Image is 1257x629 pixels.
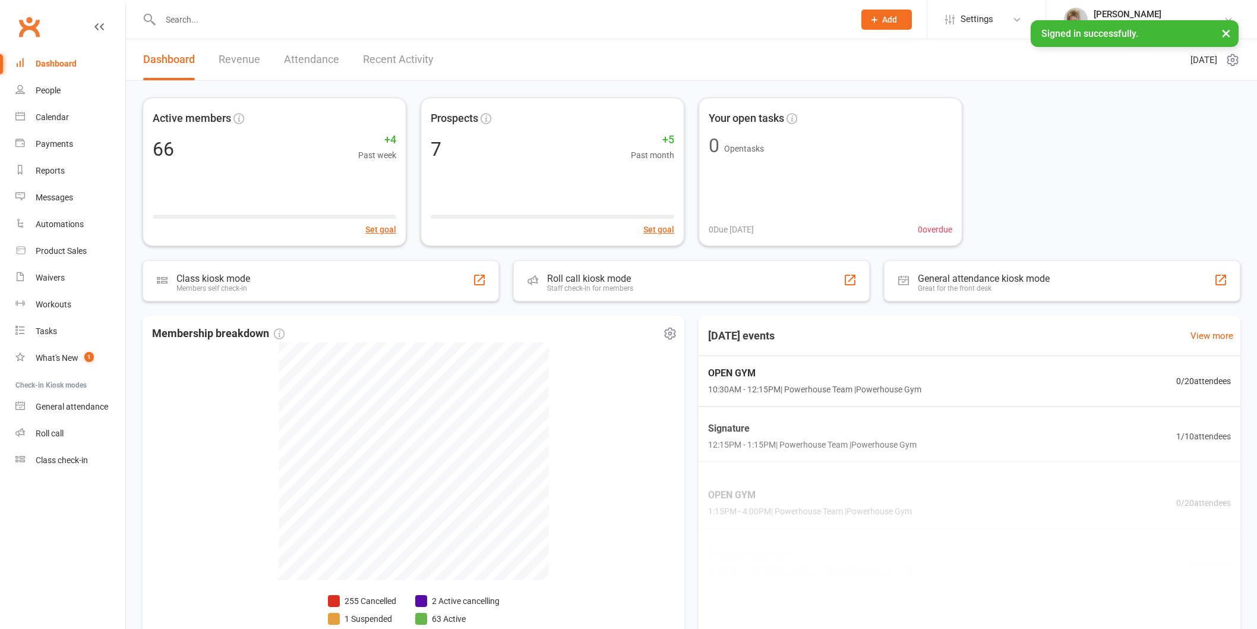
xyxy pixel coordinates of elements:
[631,131,674,149] span: +5
[284,39,339,80] a: Attendance
[882,15,897,24] span: Add
[708,366,921,381] span: OPEN GYM
[176,273,250,284] div: Class kiosk mode
[15,211,125,238] a: Automations
[36,59,77,68] div: Dashboard
[328,612,396,625] li: 1 Suspended
[709,110,784,127] span: Your open tasks
[547,273,633,284] div: Roll call kiosk mode
[15,420,125,447] a: Roll call
[918,273,1050,284] div: General attendance kiosk mode
[36,300,71,309] div: Workouts
[709,136,719,155] div: 0
[861,10,912,30] button: Add
[708,505,912,518] span: 1:15PM - 4:00PM | Powerhouse Team | Powerhouse Gym
[219,39,260,80] a: Revenue
[36,353,78,363] div: What's New
[1094,9,1224,20] div: [PERSON_NAME]
[358,131,396,149] span: +4
[1064,8,1088,32] img: thumb_image1590539733.png
[176,284,250,293] div: Members self check-in
[415,612,500,625] li: 63 Active
[15,131,125,158] a: Payments
[1041,28,1138,39] span: Signed in successfully.
[15,77,125,104] a: People
[36,246,87,256] div: Product Sales
[157,11,846,28] input: Search...
[36,326,57,336] div: Tasks
[643,223,674,236] button: Set goal
[1190,329,1233,343] a: View more
[708,546,912,562] span: Strength/Beginners
[708,383,921,396] span: 10:30AM - 12:15PM | Powerhouse Team | Powerhouse Gym
[961,6,993,33] span: Settings
[699,325,784,347] h3: [DATE] events
[36,166,65,175] div: Reports
[36,112,69,122] div: Calendar
[15,394,125,420] a: General attendance kiosk mode
[708,420,917,436] span: Signature
[15,265,125,291] a: Waivers
[153,110,231,127] span: Active members
[153,140,174,159] div: 66
[152,325,285,342] span: Membership breakdown
[415,595,500,608] li: 2 Active cancelling
[918,284,1050,293] div: Great for the front desk
[363,39,434,80] a: Recent Activity
[14,12,44,42] a: Clubworx
[1190,53,1217,67] span: [DATE]
[1176,375,1231,388] span: 0 / 20 attendees
[36,402,108,411] div: General attendance
[15,318,125,345] a: Tasks
[547,284,633,293] div: Staff check-in for members
[36,86,61,95] div: People
[15,158,125,184] a: Reports
[1176,555,1231,568] span: 3 / 10 attendees
[365,223,396,236] button: Set goal
[84,352,94,362] span: 1
[15,291,125,318] a: Workouts
[708,564,912,577] span: 6:00PM - 7:00PM | Powerhouse Team | Powerhouse Gym
[431,110,478,127] span: Prospects
[1176,496,1231,509] span: 0 / 20 attendees
[1094,20,1224,30] div: Powerhouse Physiotherapy Pty Ltd
[36,193,73,202] div: Messages
[36,429,64,438] div: Roll call
[15,447,125,474] a: Class kiosk mode
[15,345,125,372] a: What's New1
[918,223,952,236] span: 0 overdue
[328,595,396,608] li: 255 Cancelled
[709,223,754,236] span: 0 Due [DATE]
[36,273,65,282] div: Waivers
[143,39,195,80] a: Dashboard
[36,219,84,229] div: Automations
[724,144,764,153] span: Open tasks
[1215,20,1237,46] button: ×
[15,184,125,211] a: Messages
[15,51,125,77] a: Dashboard
[15,238,125,265] a: Product Sales
[358,149,396,162] span: Past week
[431,140,441,159] div: 7
[1176,429,1231,442] span: 1 / 10 attendees
[631,149,674,162] span: Past month
[708,438,917,451] span: 12:15PM - 1:15PM | Powerhouse Team | Powerhouse Gym
[36,139,73,149] div: Payments
[36,455,88,465] div: Class check-in
[15,104,125,131] a: Calendar
[708,488,912,503] span: OPEN GYM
